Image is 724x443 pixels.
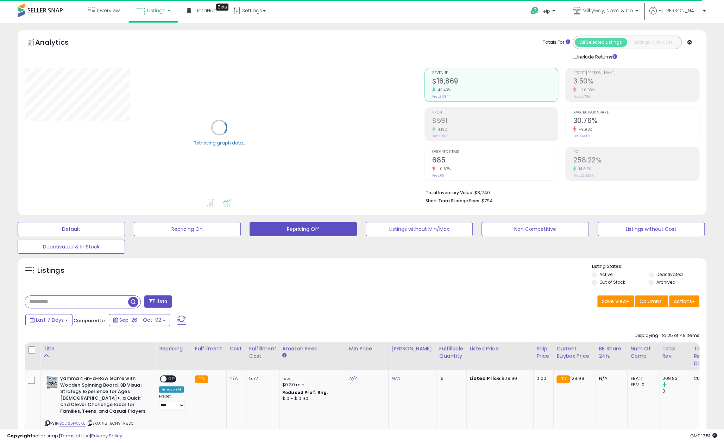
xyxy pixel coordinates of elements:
div: Preset: [159,394,187,410]
small: -26.93% [576,87,595,93]
div: Repricing [159,345,189,352]
div: 0 [662,388,691,394]
small: Prev: 691 [432,173,446,178]
div: Fulfillment [195,345,224,352]
span: | SKU: N8-5ON9-R8SC [87,420,134,426]
div: BB Share 24h. [599,345,624,360]
a: N/A [229,375,238,382]
span: 2025-10-10 17:51 GMT [690,432,717,439]
div: Title [43,345,153,352]
p: Listing States: [592,263,706,270]
span: DataHub [195,7,217,14]
b: yamma 4-in-a-Row Game with Wooden Spinning Board, 3D Visual Strategy Experience for Ages [DEMOGRA... [60,375,146,416]
h2: 30.76% [573,117,699,126]
div: $0.30 min [282,382,341,388]
div: 209.93 [694,375,712,382]
small: Prev: 34.17% [573,134,591,138]
div: Tooltip anchor [216,4,228,11]
div: [PERSON_NAME] [391,345,433,352]
h2: 3.50% [573,77,699,87]
img: 41naA5EyysL._SL40_.jpg [45,375,58,389]
small: FBA [556,375,569,383]
a: N/A [391,375,400,382]
button: Default [18,222,125,236]
b: Short Term Storage Fees: [426,198,480,204]
small: 42.43% [435,87,451,93]
div: Total Rev. Diff. [694,345,715,367]
b: Total Inventory Value: [426,190,473,196]
li: $3,240 [426,188,694,196]
span: Avg. Buybox Share [573,111,699,115]
button: Listings without Cost [598,222,705,236]
span: Hi [PERSON_NAME] [659,7,701,14]
div: Displaying 1 to 25 of 49 items [635,332,699,339]
span: Profit [432,111,558,115]
span: Milkyway, Nova & Co [583,7,633,14]
button: Columns [635,295,668,307]
div: $29.99 [470,375,528,382]
div: 5.77 [249,375,274,382]
span: Help [541,8,550,14]
small: -0.87% [435,166,451,172]
div: N/A [599,375,622,382]
div: Ship Price [536,345,550,360]
span: 29.99 [572,375,584,382]
button: Filters [144,295,172,308]
span: OFF [166,376,178,382]
label: Deactivated [656,271,683,277]
div: Amazon Fees [282,345,343,352]
h2: 685 [432,156,558,166]
span: Compared to: [74,317,106,324]
small: Prev: $11,844 [432,94,451,99]
span: ROI [573,150,699,154]
h5: Analytics [35,37,82,49]
small: Prev: 4.79% [573,94,590,99]
label: Active [599,271,612,277]
h2: $591 [432,117,558,126]
button: Repricing On [134,222,241,236]
button: Save View [597,295,634,307]
i: Get Help [530,6,539,15]
div: Totals For [543,39,570,46]
small: -9.98% [576,127,592,132]
button: All Selected Listings [575,38,627,47]
b: Reduced Prof. Rng. [282,389,328,395]
div: Min Price [349,345,385,352]
a: Hi [PERSON_NAME] [649,7,706,23]
div: 209.93 [662,375,691,382]
small: 4.19% [435,127,448,132]
div: Cost [229,345,243,352]
div: Num of Comp. [630,345,656,360]
button: Sep-26 - Oct-02 [109,314,170,326]
label: Archived [656,279,675,285]
button: Listings With Cost [627,38,679,47]
div: $10 - $10.90 [282,396,341,402]
button: Last 7 Days [25,314,73,326]
div: Fulfillment Cost [249,345,276,360]
div: Retrieving graph data.. [194,140,245,146]
button: Repricing Off [250,222,357,236]
span: $794 [481,197,493,204]
h5: Listings [37,266,64,276]
strong: Copyright [7,432,33,439]
span: Columns [640,298,662,305]
small: FBA [195,375,208,383]
b: Listed Price: [470,375,502,382]
span: Last 7 Days [36,316,64,324]
div: FBM: 0 [630,382,654,388]
button: Listings without Min/Max [366,222,473,236]
a: N/A [349,375,358,382]
div: 0.00 [536,375,548,382]
small: Prev: $567 [432,134,448,138]
small: Prev: 225.29% [573,173,593,178]
div: Listed Price [470,345,530,352]
span: Sep-26 - Oct-02 [119,316,161,324]
button: Non Competitive [481,222,589,236]
small: 14.62% [576,166,591,172]
div: Include Returns [567,53,625,61]
h2: $16,869 [432,77,558,87]
label: Out of Stock [599,279,625,285]
span: Ordered Items [432,150,558,154]
div: Fulfillable Quantity [439,345,464,360]
span: Profit [PERSON_NAME] [573,71,699,75]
